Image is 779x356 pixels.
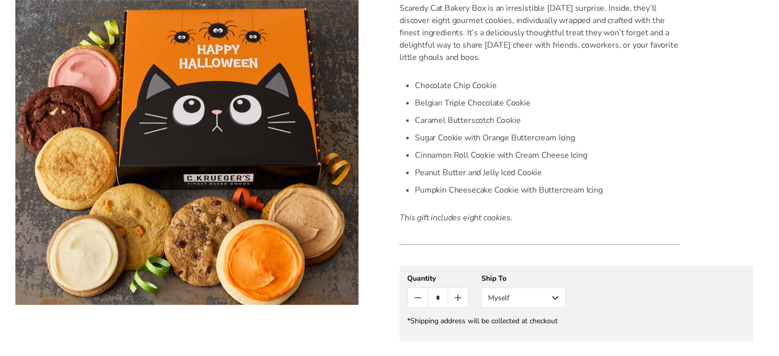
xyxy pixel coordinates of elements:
li: Pumpkin Cheesecake Cookie with Buttercream Icing [415,181,680,199]
div: Ship To [481,274,565,283]
div: *Shipping address will be collected at checkout [407,316,746,326]
li: Cinnamon Roll Cookie with Cream Cheese Icing [415,146,680,164]
div: Quantity [407,274,469,283]
iframe: Sign Up via Text for Offers [8,317,106,348]
li: Belgian Triple Chocolate Cookie [415,94,680,112]
button: Count minus [408,288,428,307]
li: Peanut Butter and Jelly Iced Cookie [415,164,680,181]
li: Caramel Butterscotch Cookie [415,112,680,129]
button: Count plus [448,288,468,307]
li: Sugar Cookie with Orange Buttercream Icing [415,129,680,146]
em: This gift includes eight cookies. [399,212,512,223]
li: Chocolate Chip Cookie [415,77,680,94]
input: Quantity [428,288,448,307]
button: Myself [481,287,565,308]
gfm-form: New recipient [399,266,753,342]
